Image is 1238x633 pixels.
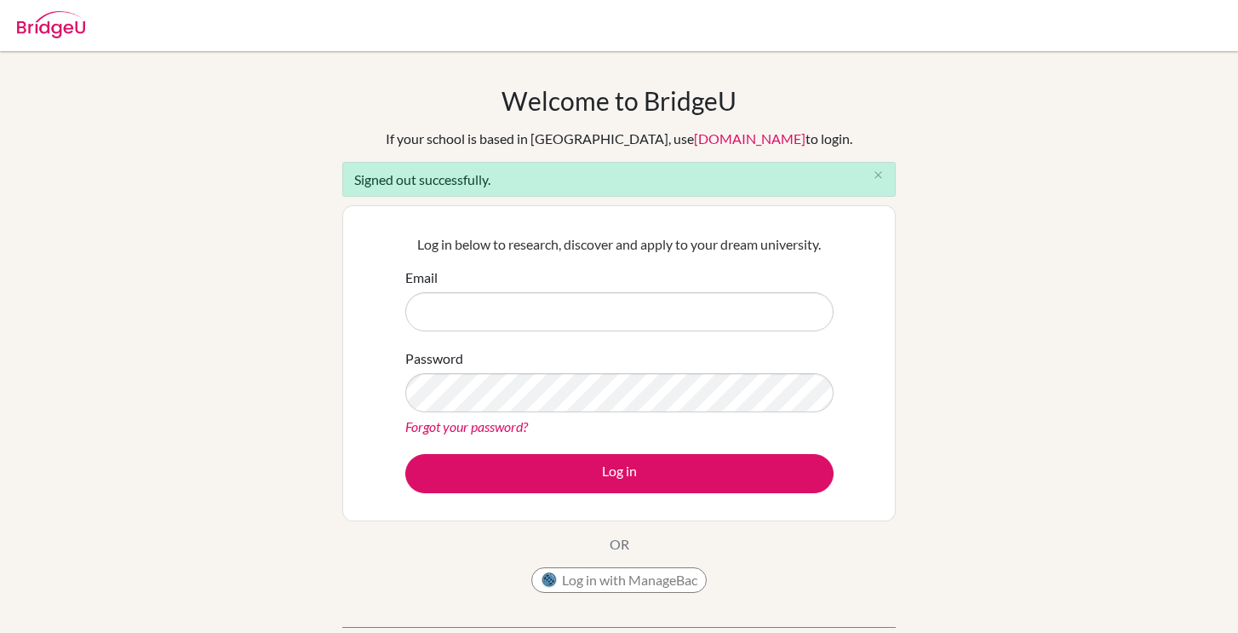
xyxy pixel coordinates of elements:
[17,11,85,38] img: Bridge-U
[405,234,834,255] p: Log in below to research, discover and apply to your dream university.
[861,163,895,188] button: Close
[386,129,852,149] div: If your school is based in [GEOGRAPHIC_DATA], use to login.
[405,454,834,493] button: Log in
[610,534,629,555] p: OR
[342,162,896,197] div: Signed out successfully.
[405,348,463,369] label: Password
[694,130,805,147] a: [DOMAIN_NAME]
[531,567,707,593] button: Log in with ManageBac
[872,169,885,181] i: close
[405,268,438,288] label: Email
[405,418,528,434] a: Forgot your password?
[502,85,736,116] h1: Welcome to BridgeU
